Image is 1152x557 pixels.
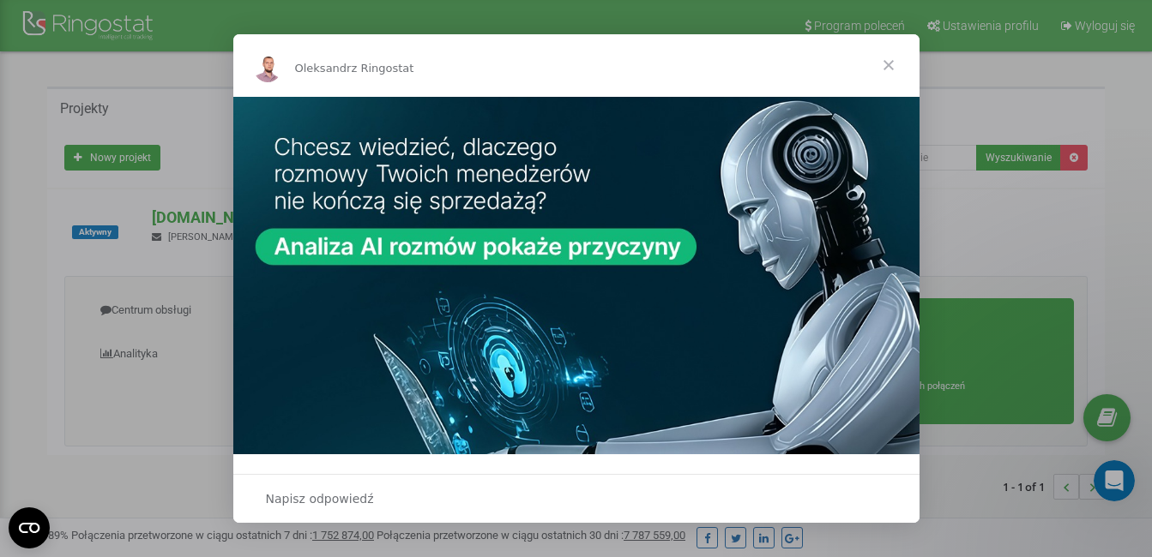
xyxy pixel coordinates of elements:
div: Otwórz rozmowę i odpowiedz [233,474,920,523]
span: Napisz odpowiedź [266,488,374,510]
span: Oleksandr [295,62,352,75]
span: Zamknij [858,34,920,96]
img: Profile image for Oleksandr [254,55,281,82]
span: z Ringostat [351,62,413,75]
button: Open CMP widget [9,507,50,548]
